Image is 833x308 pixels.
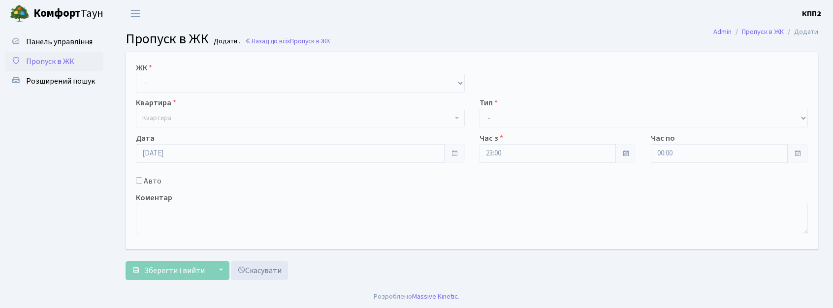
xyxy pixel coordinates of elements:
[136,192,172,204] label: Коментар
[26,76,95,87] span: Розширений пошук
[290,36,330,46] span: Пропуск в ЖК
[802,8,821,19] b: КПП2
[412,291,458,302] a: Massive Kinetic
[802,8,821,20] a: КПП2
[136,97,176,109] label: Квартира
[651,132,675,144] label: Час по
[699,22,833,42] nav: breadcrumb
[26,56,74,67] span: Пропуск в ЖК
[245,36,330,46] a: Назад до всіхПропуск в ЖК
[5,32,103,52] a: Панель управління
[144,265,205,276] span: Зберегти і вийти
[480,132,503,144] label: Час з
[212,37,240,46] small: Додати .
[123,5,148,22] button: Переключити навігацію
[784,27,818,37] li: Додати
[136,132,155,144] label: Дата
[713,27,732,37] a: Admin
[126,29,209,49] span: Пропуск в ЖК
[742,27,784,37] a: Пропуск в ЖК
[26,36,93,47] span: Панель управління
[5,71,103,91] a: Розширений пошук
[374,291,459,302] div: Розроблено .
[10,4,30,24] img: logo.png
[142,113,171,123] span: Квартира
[480,97,498,109] label: Тип
[231,261,288,280] a: Скасувати
[5,52,103,71] a: Пропуск в ЖК
[144,175,161,187] label: Авто
[126,261,211,280] button: Зберегти і вийти
[136,62,152,74] label: ЖК
[33,5,103,22] span: Таун
[33,5,81,21] b: Комфорт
